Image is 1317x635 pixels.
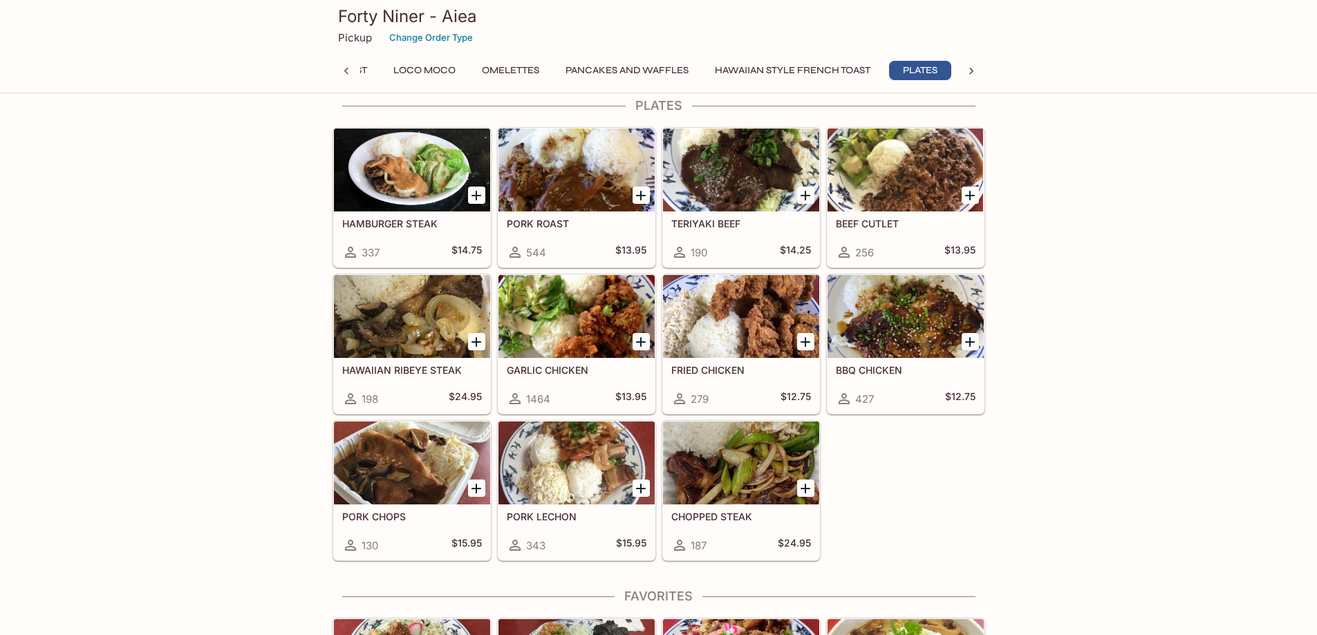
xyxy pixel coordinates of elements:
[333,98,985,113] h4: Plates
[633,480,650,497] button: Add PORK LECHON
[662,274,820,414] a: FRIED CHICKEN279$12.75
[663,275,819,358] div: FRIED CHICKEN
[778,537,811,553] h5: $24.95
[836,364,975,376] h5: BBQ CHICKEN
[451,537,482,553] h5: $15.95
[558,61,696,80] button: Pancakes and Waffles
[498,421,655,504] div: PORK LECHON
[474,61,547,80] button: Omelettes
[451,244,482,260] h5: $14.75
[671,511,811,522] h5: CHOPPED STEAK
[507,511,646,522] h5: PORK LECHON
[663,129,819,211] div: TERIYAKI BEEF
[449,390,482,407] h5: $24.95
[362,246,380,259] span: 337
[342,511,482,522] h5: PORK CHOPS
[334,421,490,504] div: PORK CHOPS
[836,218,975,229] h5: BEEF CUTLET
[383,27,479,48] button: Change Order Type
[663,421,819,504] div: CHOPPED STEAK
[498,128,655,267] a: PORK ROAST544$13.95
[333,421,491,560] a: PORK CHOPS130$15.95
[691,539,707,552] span: 187
[828,129,984,211] div: BEEF CUTLET
[333,128,491,267] a: HAMBURGER STEAK337$14.75
[781,390,811,407] h5: $12.75
[468,480,485,497] button: Add PORK CHOPS
[780,244,811,260] h5: $14.25
[526,392,550,406] span: 1464
[797,480,814,497] button: Add CHOPPED STEAK
[945,390,975,407] h5: $12.75
[855,246,874,259] span: 256
[338,31,372,44] p: Pickup
[498,275,655,358] div: GARLIC CHICKEN
[691,392,709,406] span: 279
[468,187,485,204] button: Add HAMBURGER STEAK
[707,61,878,80] button: Hawaiian Style French Toast
[334,275,490,358] div: HAWAIIAN RIBEYE STEAK
[691,246,707,259] span: 190
[342,218,482,229] h5: HAMBURGER STEAK
[662,128,820,267] a: TERIYAKI BEEF190$14.25
[362,539,378,552] span: 130
[889,61,951,80] button: Plates
[526,246,546,259] span: 544
[507,218,646,229] h5: PORK ROAST
[498,421,655,560] a: PORK LECHON343$15.95
[797,187,814,204] button: Add TERIYAKI BEEF
[962,333,979,350] button: Add BBQ CHICKEN
[615,390,646,407] h5: $13.95
[962,187,979,204] button: Add BEEF CUTLET
[333,274,491,414] a: HAWAIIAN RIBEYE STEAK198$24.95
[827,274,984,414] a: BBQ CHICKEN427$12.75
[468,333,485,350] button: Add HAWAIIAN RIBEYE STEAK
[498,274,655,414] a: GARLIC CHICKEN1464$13.95
[507,364,646,376] h5: GARLIC CHICKEN
[342,364,482,376] h5: HAWAIIAN RIBEYE STEAK
[615,244,646,260] h5: $13.95
[633,333,650,350] button: Add GARLIC CHICKEN
[662,421,820,560] a: CHOPPED STEAK187$24.95
[498,129,655,211] div: PORK ROAST
[671,218,811,229] h5: TERIYAKI BEEF
[616,537,646,553] h5: $15.95
[334,129,490,211] div: HAMBURGER STEAK
[671,364,811,376] h5: FRIED CHICKEN
[333,589,985,604] h4: Favorites
[386,61,463,80] button: Loco Moco
[944,244,975,260] h5: $13.95
[827,128,984,267] a: BEEF CUTLET256$13.95
[362,392,378,406] span: 198
[338,6,980,27] h3: Forty Niner - Aiea
[633,187,650,204] button: Add PORK ROAST
[855,392,874,406] span: 427
[828,275,984,358] div: BBQ CHICKEN
[797,333,814,350] button: Add FRIED CHICKEN
[526,539,545,552] span: 343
